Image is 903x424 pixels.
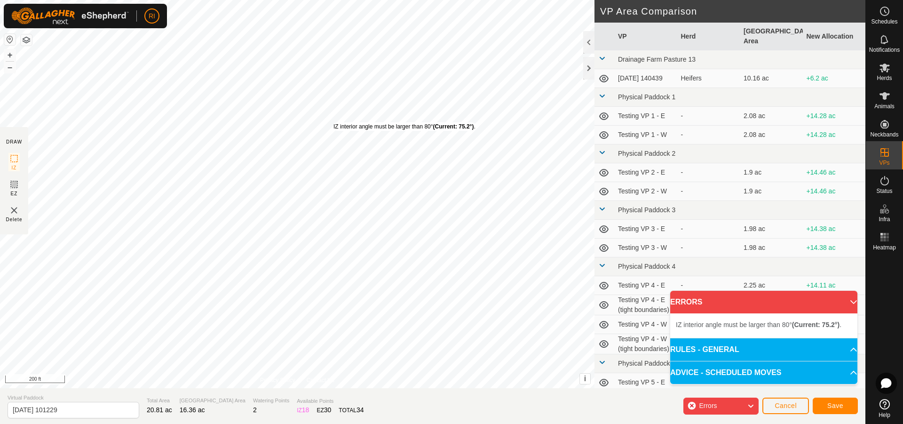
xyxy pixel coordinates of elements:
[12,164,17,171] span: IZ
[180,397,246,405] span: [GEOGRAPHIC_DATA] Area
[803,182,866,201] td: +14.46 ac
[670,313,857,338] p-accordion-content: ERRORS
[614,69,677,88] td: [DATE] 140439
[297,405,309,415] div: IZ
[614,163,677,182] td: Testing VP 2 - E
[339,405,364,415] div: TOTAL
[762,398,809,414] button: Cancel
[677,23,740,50] th: Herd
[356,406,364,414] span: 34
[307,376,334,384] a: Contact Us
[803,163,866,182] td: +14.46 ac
[297,397,364,405] span: Available Points
[740,69,803,88] td: 10.16 ac
[871,19,897,24] span: Schedules
[873,245,896,250] span: Heatmap
[614,239,677,257] td: Testing VP 3 - W
[618,360,675,367] span: Physical Paddock 5
[433,123,474,130] b: (Current: 75.2°)
[803,239,866,257] td: +14.38 ac
[618,93,675,101] span: Physical Paddock 1
[877,75,892,81] span: Herds
[180,406,205,414] span: 16.36 ac
[740,182,803,201] td: 1.9 ac
[670,291,857,313] p-accordion-header: ERRORS
[740,107,803,126] td: 2.08 ac
[614,107,677,126] td: Testing VP 1 - E
[584,375,586,383] span: i
[740,126,803,144] td: 2.08 ac
[740,220,803,239] td: 1.98 ac
[740,163,803,182] td: 1.9 ac
[317,405,331,415] div: EZ
[775,402,797,409] span: Cancel
[676,321,841,328] span: IZ interior angle must be larger than 80° .
[147,406,172,414] span: 20.81 ac
[614,334,677,354] td: Testing VP 4 - W (tight boundaries)
[681,168,737,177] div: -
[879,216,890,222] span: Infra
[147,397,172,405] span: Total Area
[253,397,289,405] span: Watering Points
[253,406,257,414] span: 2
[670,338,857,361] p-accordion-header: RULES - GENERAL
[614,23,677,50] th: VP
[260,376,295,384] a: Privacy Policy
[699,402,717,409] span: Errors
[681,224,737,234] div: -
[4,34,16,45] button: Reset Map
[870,132,898,137] span: Neckbands
[803,126,866,144] td: +14.28 ac
[6,138,22,145] div: DRAW
[792,321,840,328] b: (Current: 75.2°)
[614,126,677,144] td: Testing VP 1 - W
[8,205,20,216] img: VP
[803,69,866,88] td: +6.2 ac
[874,104,895,109] span: Animals
[614,220,677,239] td: Testing VP 3 - E
[670,344,739,355] span: RULES - GENERAL
[681,130,737,140] div: -
[618,206,675,214] span: Physical Paddock 3
[149,11,155,21] span: RI
[302,406,309,414] span: 18
[4,49,16,61] button: +
[614,182,677,201] td: Testing VP 2 - W
[21,34,32,46] button: Map Layers
[866,395,903,422] a: Help
[11,8,129,24] img: Gallagher Logo
[681,111,737,121] div: -
[681,243,737,253] div: -
[4,62,16,73] button: –
[580,374,590,384] button: i
[670,367,781,378] span: ADVICE - SCHEDULED MOVES
[681,186,737,196] div: -
[670,361,857,384] p-accordion-header: ADVICE - SCHEDULED MOVES
[740,276,803,295] td: 2.25 ac
[879,412,890,418] span: Help
[740,23,803,50] th: [GEOGRAPHIC_DATA] Area
[614,295,677,315] td: Testing VP 4 - E (tight boundaries)
[618,263,675,270] span: Physical Paddock 4
[618,56,696,63] span: Drainage Farm Pasture 13
[803,220,866,239] td: +14.38 ac
[869,47,900,53] span: Notifications
[614,315,677,334] td: Testing VP 4 - W
[803,23,866,50] th: New Allocation
[614,276,677,295] td: Testing VP 4 - E
[600,6,865,17] h2: VP Area Comparison
[681,280,737,290] div: -
[324,406,332,414] span: 30
[11,190,18,197] span: EZ
[827,402,843,409] span: Save
[8,394,139,402] span: Virtual Paddock
[879,160,889,166] span: VPs
[803,276,866,295] td: +14.11 ac
[333,122,475,131] div: IZ interior angle must be larger than 80° .
[803,107,866,126] td: +14.28 ac
[740,239,803,257] td: 1.98 ac
[876,188,892,194] span: Status
[670,296,702,308] span: ERRORS
[614,373,677,392] td: Testing VP 5 - E
[618,150,675,157] span: Physical Paddock 2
